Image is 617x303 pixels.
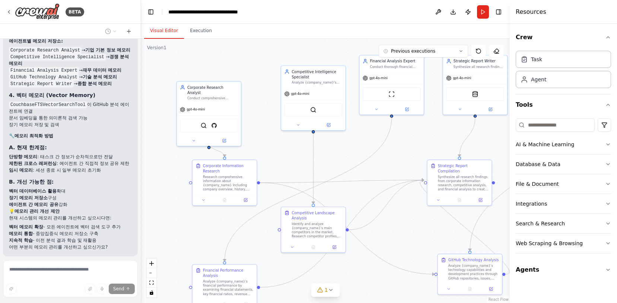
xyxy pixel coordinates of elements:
div: GitHub Technology AnalysisAnalyze {company_name}'s technology capabilities and development practi... [437,254,502,295]
span: Send [113,286,124,292]
li: 구성 [9,194,132,201]
div: Competitive Landscape AnalysisIdentify and analyze {company_name}'s main competitors in the marke... [281,207,346,253]
div: Analyze {company_name}'s competitive landscape by identifying key competitors, analyzing their st... [292,81,342,85]
div: Strategic Report CompilationSynthesize all research findings from corporate information research,... [427,160,492,206]
div: Strategic Report WriterSynthesize all research findings from corporate research, competitive anal... [442,55,508,115]
strong: 벡터 데이터베이스 활용 [9,188,57,194]
button: Open in side panel [471,197,489,203]
div: Tools [516,115,611,259]
strong: 벡터 메모리 확장 [9,224,43,229]
g: Edge from 0c441b7b-628a-43bf-a162-047a0eaad6a5 to d43c562c-7a2e-49f6-9700-fc5703265c68 [457,118,478,156]
span: gpt-4o-mini [187,107,205,112]
strong: 기업 기본 정보 메모리 [85,47,130,53]
div: Competitive Intelligence SpecialistAnalyze {company_name}'s competitive landscape by identifying ... [281,65,346,131]
strong: 장기 메모리 저장소 [9,195,48,200]
g: Edge from 2e2b66ce-c098-44c8-92c8-407c391c4cc5 to 2196a2e0-6dc5-4262-85bd-59f510b83830 [222,118,394,261]
button: No output available [213,197,235,203]
strong: 임시 메모리 [9,168,33,173]
strong: 메모리 최적화 방법 [15,133,53,138]
strong: 4. 벡터 메모리 (Vector Memory) [9,92,95,98]
h4: Resources [516,7,546,16]
li: → [9,74,132,80]
g: Edge from cf4c0a2c-bae4-4636-ad6f-e8a6ce162d8b to d43c562c-7a2e-49f6-9700-fc5703265c68 [260,178,424,185]
button: No output available [448,197,470,203]
div: Task [531,56,542,63]
div: Financial Performance Analysis [203,268,254,278]
button: Crew [516,27,611,48]
div: Strategic Report Compilation [438,163,489,174]
img: CouchbaseFTSVectorSearchTool [472,91,478,97]
button: Improve this prompt [6,284,16,294]
strong: B. 개선 가능한 점: [9,179,54,185]
button: zoom in [147,259,156,268]
button: 1 [311,283,340,297]
button: Web Scraping & Browsing [516,234,611,253]
div: Corporate Information Research [203,163,254,174]
div: File & Document [516,180,559,188]
button: Open in side panel [314,122,343,128]
button: Open in side panel [482,286,500,292]
li: : 세션 종료 시 일부 메모리 초기화 [9,167,132,174]
div: Analyze {company_name}'s technology capabilities and development practices through GitHub reposit... [448,263,499,280]
li: → [9,47,132,53]
div: Corporate Research AnalystConduct comprehensive research on {company_name} to gather detailed inf... [176,81,241,146]
div: Synthesize all research findings from corporate research, competitive analysis, and financial ana... [454,65,504,69]
button: fit view [147,278,156,288]
li: → [9,67,132,74]
div: Synthesize all research findings from corporate information research, competitive analysis, and f... [438,175,489,191]
code: Competitive Intelligence Specialist [9,54,106,60]
strong: 에이전트별 메모리 저장소: [9,38,63,44]
img: Logo [15,3,60,20]
img: ScrapeWebsiteTool [388,91,395,97]
div: Competitive Landscape Analysis [292,210,342,221]
a: React Flow attribution [489,297,509,302]
div: Version 1 [147,45,166,51]
button: No output available [459,286,481,292]
span: 1 [325,286,328,294]
div: BETA [66,7,84,16]
img: GitHub [211,122,217,129]
p: 어떤 부분의 메모리 관리를 개선하고 싶으신가요? [9,244,132,250]
h2: 🔧 [9,132,132,139]
button: Open in side panel [209,138,239,144]
li: - 중앙집중식 메모리 저장소 구축 [9,230,132,237]
button: Tools [516,94,611,115]
button: Search & Research [516,214,611,233]
g: Edge from dcaef621-51b1-4b77-ad23-27ae2d6b5162 to d43c562c-7a2e-49f6-9700-fc5703265c68 [419,178,511,277]
div: Agent [531,76,546,83]
nav: breadcrumb [168,8,252,16]
div: React Flow controls [147,259,156,297]
button: Agents [516,259,611,280]
div: Identify and analyze {company_name}'s main competitors in the market. Research competitor profile... [292,222,342,238]
button: Database & Data [516,154,611,174]
li: : 에이전트 간 직접적 정보 공유 제한 [9,160,132,167]
button: Open in side panel [325,244,343,250]
strong: 단방향 메모리 [9,154,37,159]
li: 강화 [9,201,132,208]
button: File & Document [516,174,611,194]
button: Open in side panel [237,197,255,203]
code: Financial Analysis Expert [9,67,79,74]
button: Open in side panel [392,106,422,113]
button: Start a new chat [123,27,135,36]
button: Hide right sidebar [493,7,504,17]
button: zoom out [147,268,156,278]
li: 이 GitHub 분석 에이전트에 연결 [9,101,132,115]
div: Conduct comprehensive research on {company_name} to gather detailed information about the company... [187,96,238,100]
button: Hide left sidebar [146,7,156,17]
h2: 💡 [9,208,132,215]
code: Strategic Report Writer [9,81,74,87]
div: Research comprehensive information about {company_name} including company overview, history, busi... [203,175,254,191]
div: Competitive Intelligence Specialist [292,69,342,79]
div: Integrations [516,200,547,207]
div: Conduct thorough financial analysis of {company_name} including revenue trends, profitability, fi... [370,65,421,69]
strong: 메모리 관리 개선 제안 [15,209,60,214]
button: Upload files [85,284,95,294]
strong: 메모리 통합 [9,231,33,236]
button: Visual Editor [144,23,184,39]
img: SerperDevTool [201,122,207,129]
button: Previous executions [379,45,468,57]
g: Edge from 3d882961-6b5e-4ed6-bcdf-1b06ed35a32e to c87f09ff-7e12-4845-90ae-1dc62dbd9ca9 [311,133,316,204]
g: Edge from c87f09ff-7e12-4845-90ae-1dc62dbd9ca9 to d43c562c-7a2e-49f6-9700-fc5703265c68 [349,178,424,232]
button: No output available [302,244,324,250]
